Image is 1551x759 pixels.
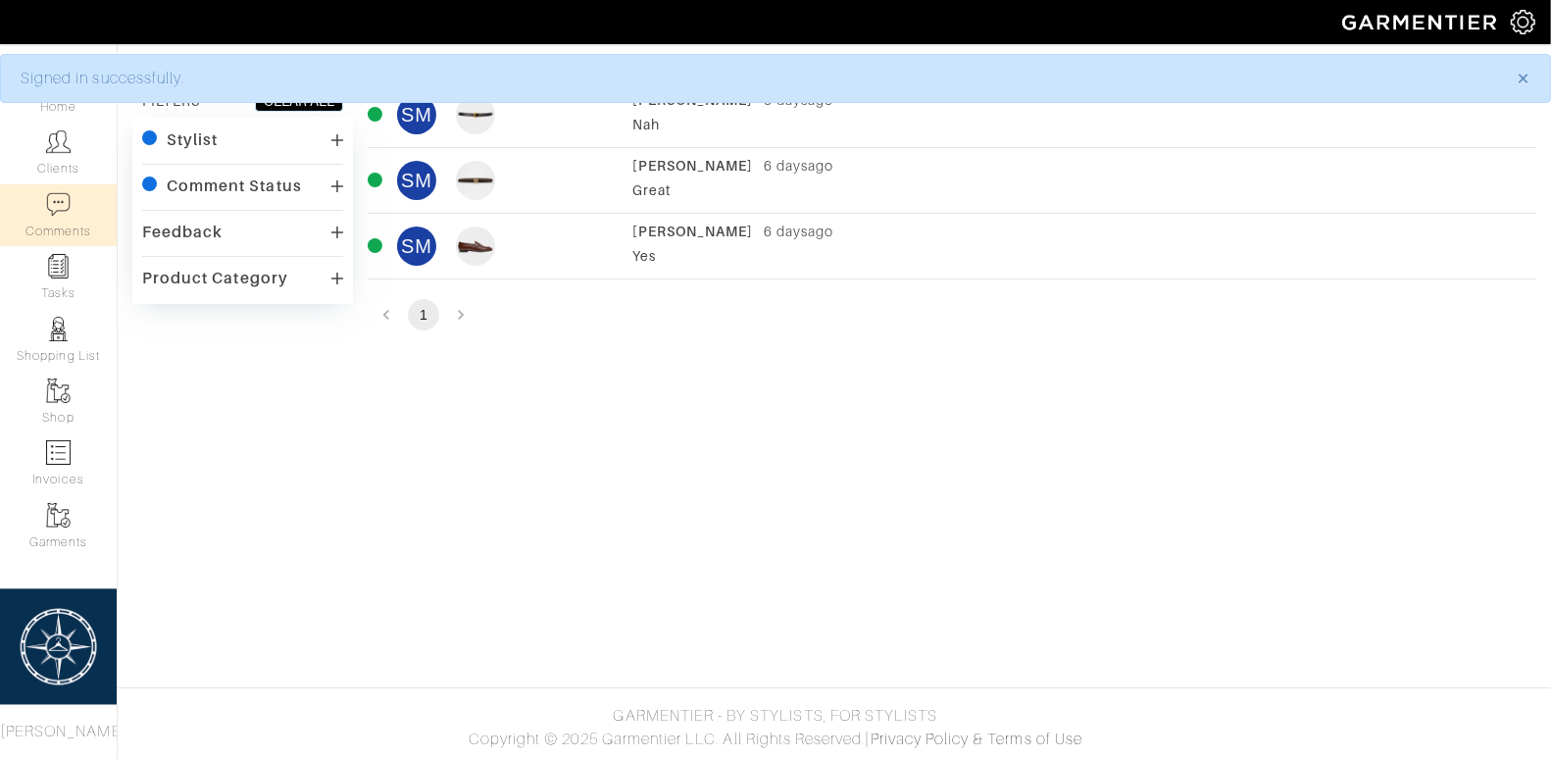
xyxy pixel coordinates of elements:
a: Privacy Policy & Terms of Use [871,731,1082,748]
img: reminder-icon-8004d30b9f0a5d33ae49ab947aed9ed385cf756f9e5892f1edd6e32f2345188e.png [46,254,71,278]
div: SM [397,227,436,266]
img: avatar [456,227,495,266]
div: 6 days ago [764,156,833,176]
div: [PERSON_NAME] [632,156,754,176]
img: garmentier-logo-header-white-b43fb05a5012e4ada735d5af1a66efaba907eab6374d6393d1fbf88cb4ef424d.png [1332,5,1511,39]
div: [PERSON_NAME] [632,222,754,241]
div: Product Category [142,269,288,288]
div: Comment Status [167,177,302,196]
button: page 1 [408,299,439,330]
img: garments-icon-b7da505a4dc4fd61783c78ac3ca0ef83fa9d6f193b1c9dc38574b1d14d53ca28.png [46,379,71,403]
div: SM [397,161,436,200]
img: comment-icon-a0a6a9ef722e966f86d9cbdc48e553b5cf19dbc54f86b18d962a5391bc8f6eb6.png [46,192,71,217]
nav: pagination navigation [368,299,1536,330]
span: × [1516,65,1530,91]
img: clients-icon-6bae9207a08558b7cb47a8932f037763ab4055f8c8b6bfacd5dc20c3e0201464.png [46,129,71,154]
div: Yes [632,246,1526,266]
img: avatar [456,161,495,200]
div: Great [632,180,1526,200]
div: Nah [632,115,1526,134]
img: orders-icon-0abe47150d42831381b5fb84f609e132dff9fe21cb692f30cb5eec754e2cba89.png [46,440,71,465]
span: Copyright © 2025 Garmentier LLC. All Rights Reserved. [469,731,866,748]
div: Feedback [142,223,223,242]
div: SM [397,95,436,134]
img: avatar [456,95,495,134]
img: stylists-icon-eb353228a002819b7ec25b43dbf5f0378dd9e0616d9560372ff212230b889e62.png [46,317,71,341]
div: Stylist [167,130,218,150]
img: garments-icon-b7da505a4dc4fd61783c78ac3ca0ef83fa9d6f193b1c9dc38574b1d14d53ca28.png [46,503,71,528]
img: gear-icon-white-bd11855cb880d31180b6d7d6211b90ccbf57a29d726f0c71d8c61bd08dd39cc2.png [1511,10,1535,34]
div: Signed in successfully. [21,67,1487,90]
div: 6 days ago [764,222,833,241]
